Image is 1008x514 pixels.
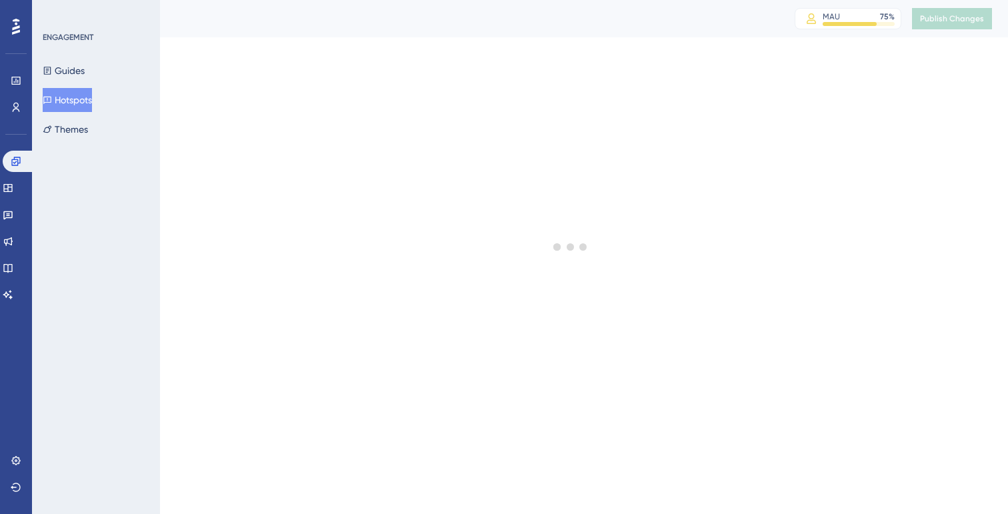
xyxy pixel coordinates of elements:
[823,11,840,22] div: MAU
[920,13,984,24] span: Publish Changes
[43,117,88,141] button: Themes
[43,32,93,43] div: ENGAGEMENT
[880,11,895,22] div: 75 %
[912,8,992,29] button: Publish Changes
[43,88,92,112] button: Hotspots
[43,59,85,83] button: Guides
